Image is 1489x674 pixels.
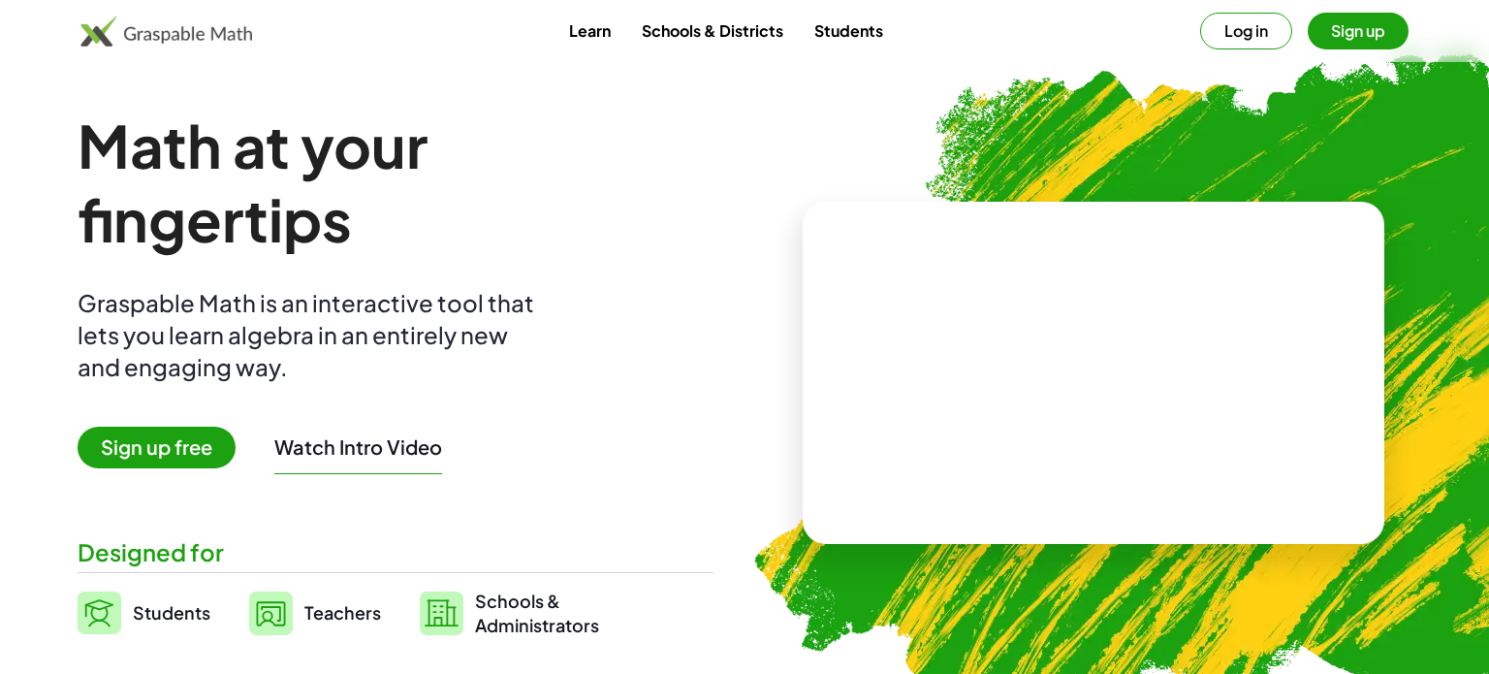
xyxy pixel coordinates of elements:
img: svg%3e [249,592,293,635]
a: Students [78,589,210,637]
a: Schools &Administrators [420,589,599,637]
div: Graspable Math is an interactive tool that lets you learn algebra in an entirely new and engaging... [78,287,543,383]
a: Students [799,13,899,48]
button: Sign up [1308,13,1409,49]
video: What is this? This is dynamic math notation. Dynamic math notation plays a central role in how Gr... [948,301,1239,446]
span: Students [133,601,210,624]
a: Schools & Districts [626,13,799,48]
div: Designed for [78,536,713,568]
a: Learn [554,13,626,48]
button: Watch Intro Video [274,434,442,460]
img: svg%3e [78,592,121,634]
span: Sign up free [78,427,236,468]
a: Teachers [249,589,381,637]
button: Log in [1200,13,1292,49]
span: Teachers [304,601,381,624]
img: svg%3e [420,592,463,635]
span: Schools & Administrators [475,589,599,637]
h1: Math at your fingertips [78,109,694,256]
